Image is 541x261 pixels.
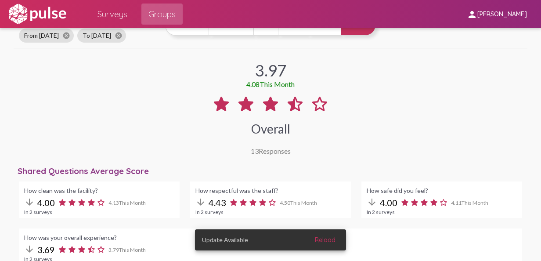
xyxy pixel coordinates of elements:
[24,197,35,207] mat-icon: arrow_downward
[467,9,477,20] mat-icon: person
[251,121,290,136] div: Overall
[77,29,126,43] mat-chip: To [DATE]
[37,244,55,255] span: 3.69
[195,209,346,215] div: In 2 surveys
[209,197,226,208] span: 4.43
[246,80,295,88] div: 4.08
[108,199,146,206] span: 4.13
[367,209,517,215] div: In 2 surveys
[119,199,146,206] span: This Month
[202,236,248,244] span: Update Available
[97,6,127,22] span: Surveys
[251,147,291,155] div: Responses
[380,197,397,208] span: 4.00
[18,166,528,176] div: Shared Questions Average Score
[24,209,174,215] div: In 2 surveys
[195,187,346,194] div: How respectful was the staff?
[24,234,517,241] div: How was your overall experience?
[462,199,488,206] span: This Month
[62,32,70,40] mat-icon: cancel
[37,197,55,208] span: 4.00
[115,32,123,40] mat-icon: cancel
[119,246,146,253] span: This Month
[308,232,343,248] button: Reload
[195,197,206,207] mat-icon: arrow_downward
[367,197,377,207] mat-icon: arrow_downward
[90,4,134,25] a: Surveys
[290,199,317,206] span: This Month
[280,199,317,206] span: 4.50
[460,6,534,22] button: [PERSON_NAME]
[24,187,174,194] div: How clean was the facility?
[315,236,335,244] span: Reload
[451,199,488,206] span: 4.11
[255,61,286,80] div: 3.97
[251,147,259,155] span: 13
[477,11,527,18] span: [PERSON_NAME]
[141,4,183,25] a: Groups
[19,29,74,43] mat-chip: From [DATE]
[24,244,35,254] mat-icon: arrow_downward
[367,187,517,194] div: How safe did you feel?
[108,246,146,253] span: 3.79
[148,6,176,22] span: Groups
[7,3,68,25] img: white-logo.svg
[260,80,295,88] span: This Month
